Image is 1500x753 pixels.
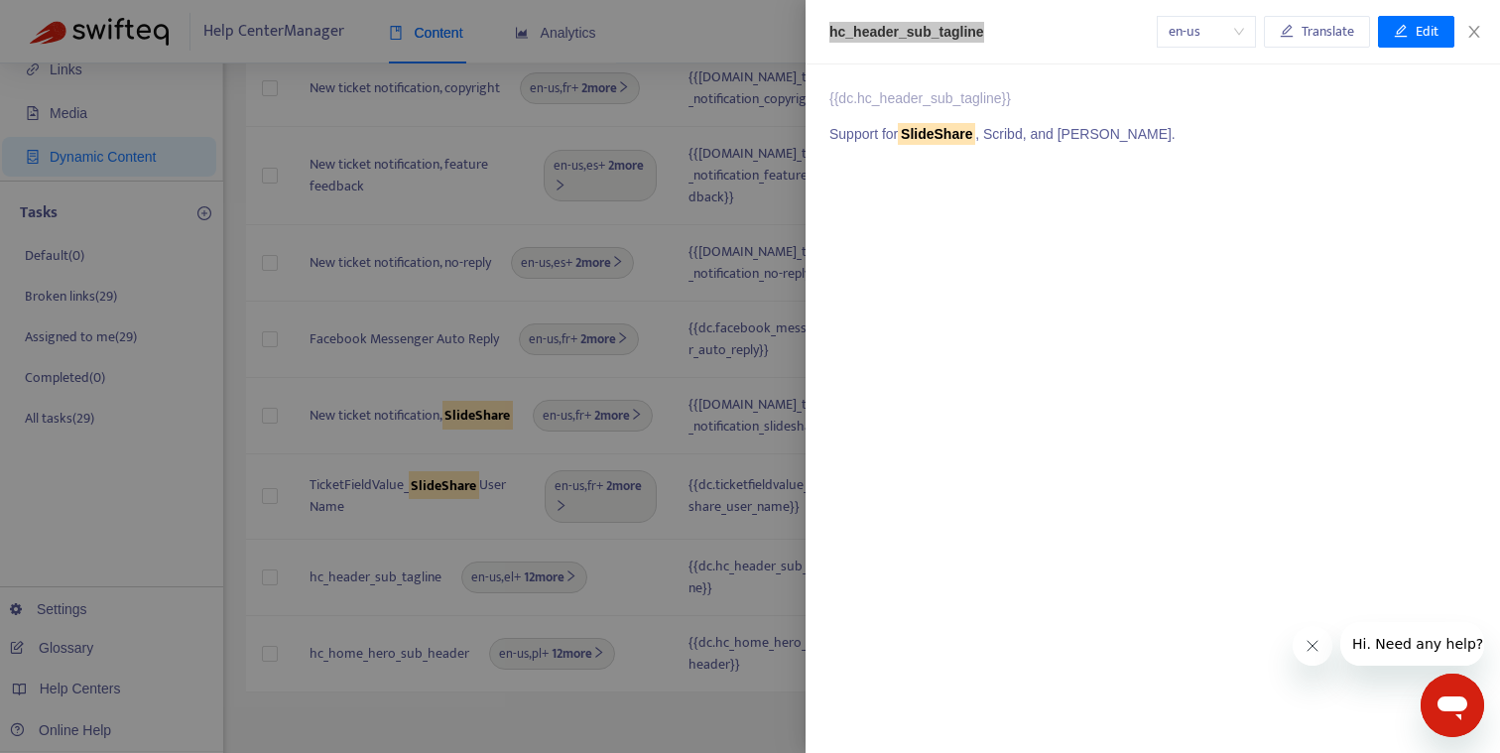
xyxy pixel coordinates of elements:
[1378,16,1454,48] button: Edit
[829,124,1476,145] p: Support for , Scribd, and [PERSON_NAME].
[1293,626,1332,666] iframe: Close message
[1302,21,1354,43] span: Translate
[1394,24,1408,38] span: edit
[1460,23,1488,42] button: Close
[829,22,1157,43] div: hc_header_sub_tagline
[1466,24,1482,40] span: close
[1340,622,1484,666] iframe: Message from company
[829,88,1476,109] p: {{dc.hc_header_sub_tagline}}
[1264,16,1370,48] button: Translate
[1169,17,1244,47] span: en-us
[898,123,975,145] mark: SlideShare
[1416,21,1438,43] span: Edit
[1421,674,1484,737] iframe: Button to launch messaging window
[1280,24,1294,38] span: edit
